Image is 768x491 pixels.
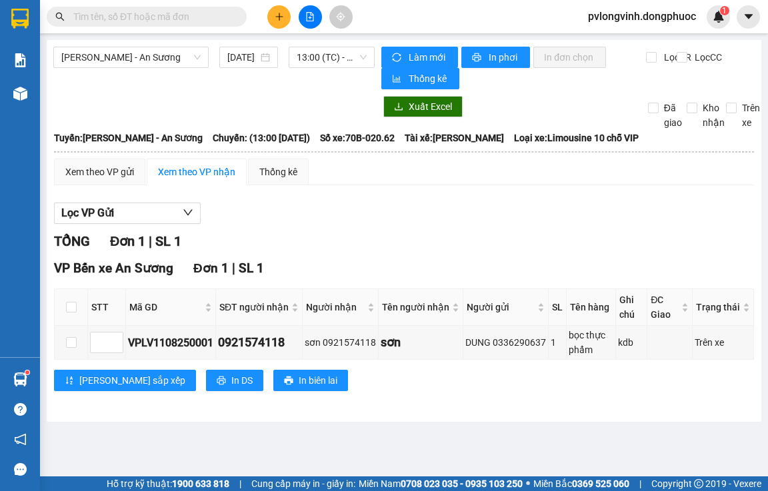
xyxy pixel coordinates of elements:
[659,50,693,65] span: Lọc CR
[25,370,29,374] sup: 1
[639,476,641,491] span: |
[616,289,647,326] th: Ghi chú
[126,326,216,360] td: VPLV1108250001
[695,335,751,350] div: Trên xe
[720,6,729,15] sup: 1
[155,233,181,249] span: SL 1
[218,333,300,352] div: 0921574118
[299,373,337,388] span: In biên lai
[569,328,613,357] div: bọc thực phẩm
[110,233,145,249] span: Đơn 1
[4,86,139,94] span: [PERSON_NAME]:
[105,7,183,19] strong: ĐỒNG PHƯỚC
[336,12,345,21] span: aim
[299,5,322,29] button: file-add
[79,373,185,388] span: [PERSON_NAME] sắp xếp
[694,479,703,488] span: copyright
[689,50,724,65] span: Lọc CC
[409,50,447,65] span: Làm mới
[13,372,27,386] img: warehouse-icon
[383,96,463,117] button: downloadXuất Excel
[284,376,293,386] span: printer
[216,326,303,360] td: 0921574118
[149,233,152,249] span: |
[29,97,81,105] span: 12:05:06 [DATE]
[743,11,755,23] span: caret-down
[713,11,725,23] img: icon-new-feature
[533,476,629,491] span: Miền Bắc
[88,289,126,326] th: STT
[381,68,459,89] button: bar-chartThống kê
[392,53,403,63] span: sync
[213,131,310,145] span: Chuyến: (13:00 [DATE])
[54,203,201,224] button: Lọc VP Gửi
[219,300,289,314] span: SĐT người nhận
[697,101,730,130] span: Kho nhận
[577,8,707,25] span: pvlongvinh.dongphuoc
[158,165,235,179] div: Xem theo VP nhận
[65,165,134,179] div: Xem theo VP gửi
[105,40,183,57] span: 01 Võ Văn Truyện, KP.1, Phường 2
[320,131,395,145] span: Số xe: 70B-020.62
[526,481,530,486] span: ⚪️
[239,260,264,276] span: SL 1
[467,300,535,314] span: Người gửi
[381,333,461,352] div: sơn
[108,332,123,342] span: Increase Value
[54,233,90,249] span: TỔNG
[409,99,452,114] span: Xuất Excel
[14,403,27,416] span: question-circle
[65,376,74,386] span: sort-ascending
[275,12,284,21] span: plus
[551,335,564,350] div: 1
[54,260,173,276] span: VP Bến xe An Sương
[514,131,639,145] span: Loại xe: Limousine 10 chỗ VIP
[239,476,241,491] span: |
[382,300,449,314] span: Tên người nhận
[61,47,201,67] span: Châu Thành - An Sương
[11,9,29,29] img: logo-vxr
[737,5,760,29] button: caret-down
[305,335,376,350] div: sơn 0921574118
[297,47,367,67] span: 13:00 (TC) - 70B-020.62
[392,74,403,85] span: bar-chart
[618,335,645,350] div: kdb
[14,463,27,476] span: message
[533,47,606,68] button: In đơn chọn
[567,289,616,326] th: Tên hàng
[273,370,348,391] button: printerIn biên lai
[231,373,253,388] span: In DS
[306,300,365,314] span: Người nhận
[107,476,229,491] span: Hỗ trợ kỹ thuật:
[14,433,27,446] span: notification
[36,72,163,83] span: -----------------------------------------
[105,59,163,67] span: Hotline: 19001152
[737,101,765,130] span: Trên xe
[461,47,530,68] button: printerIn phơi
[13,87,27,101] img: warehouse-icon
[183,207,193,218] span: down
[129,300,202,314] span: Mã GD
[172,478,229,489] strong: 1900 633 818
[472,53,483,63] span: printer
[105,21,179,38] span: Bến xe [GEOGRAPHIC_DATA]
[193,260,229,276] span: Đơn 1
[5,8,64,67] img: logo
[61,205,114,221] span: Lọc VP Gửi
[394,102,403,113] span: download
[722,6,727,15] span: 1
[489,50,519,65] span: In phơi
[696,300,740,314] span: Trạng thái
[251,476,355,491] span: Cung cấp máy in - giấy in:
[13,53,27,67] img: solution-icon
[409,71,449,86] span: Thống kê
[659,101,687,130] span: Đã giao
[232,260,235,276] span: |
[54,133,203,143] b: Tuyến: [PERSON_NAME] - An Sương
[73,9,231,24] input: Tìm tên, số ĐT hoặc mã đơn
[405,131,504,145] span: Tài xế: [PERSON_NAME]
[206,370,263,391] button: printerIn DS
[112,334,120,342] span: up
[379,326,463,360] td: sơn
[55,12,65,21] span: search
